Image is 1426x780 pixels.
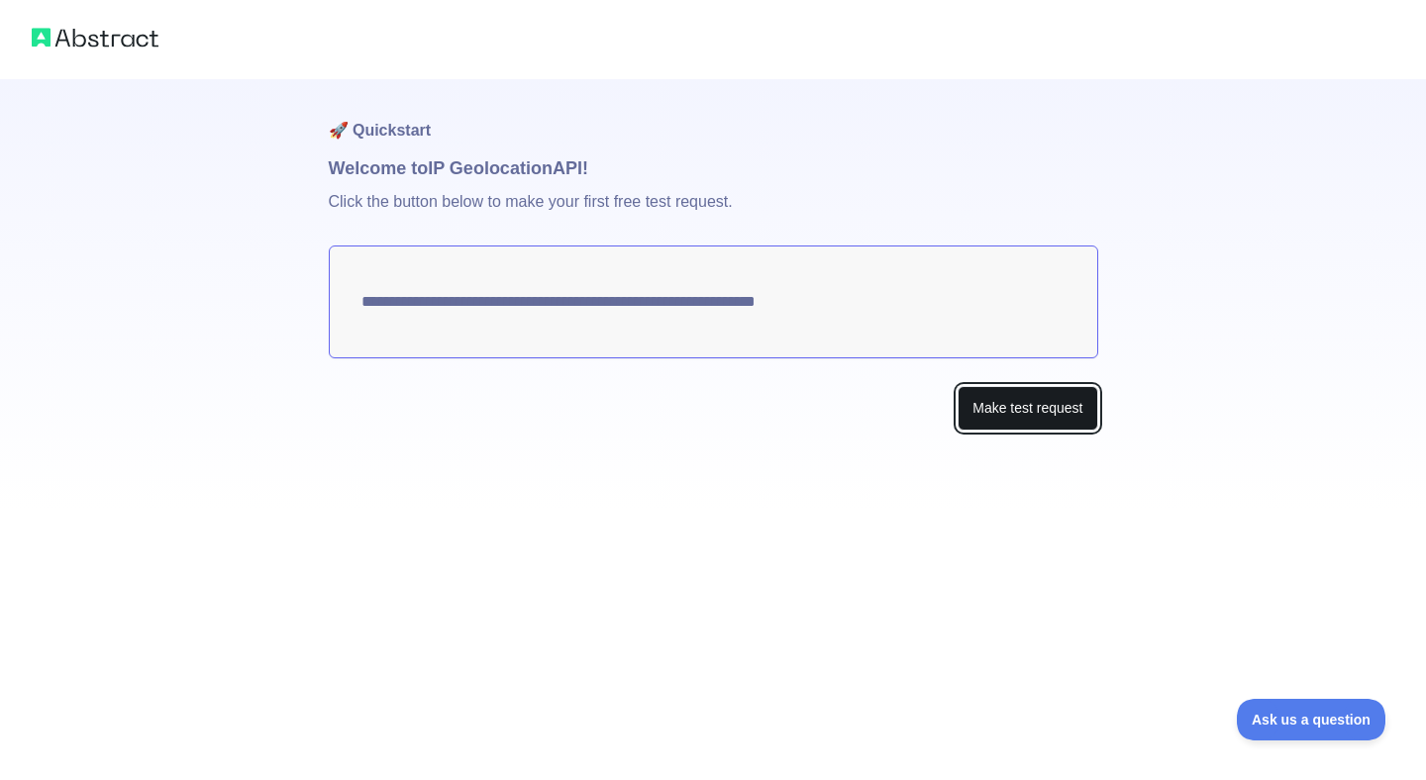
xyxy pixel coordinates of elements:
img: Abstract logo [32,24,158,51]
p: Click the button below to make your first free test request. [329,182,1098,245]
h1: Welcome to IP Geolocation API! [329,154,1098,182]
h1: 🚀 Quickstart [329,79,1098,154]
button: Make test request [958,386,1097,431]
iframe: Toggle Customer Support [1237,699,1386,740]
